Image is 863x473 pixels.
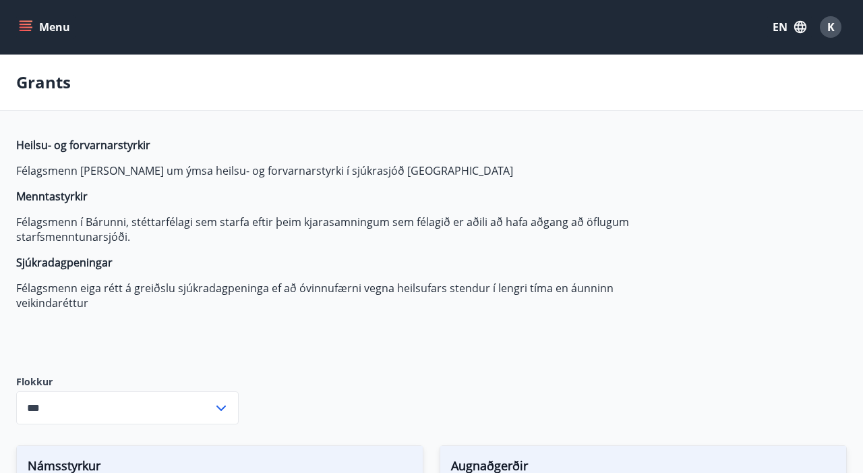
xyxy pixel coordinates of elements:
[16,163,653,178] p: Félagsmenn [PERSON_NAME] um ýmsa heilsu- og forvarnarstyrki í sjúkrasjóð [GEOGRAPHIC_DATA]
[16,71,71,94] p: Grants
[16,281,653,310] p: Félagsmenn eiga rétt á greiðslu sjúkradagpeninga ef að óvinnufærni vegna heilsufars stendur í len...
[16,15,76,39] button: menu
[16,375,239,389] label: Flokkur
[814,11,847,43] button: K
[767,15,812,39] button: EN
[827,20,835,34] span: K
[16,189,88,204] strong: Menntastyrkir
[16,215,653,244] p: Félagsmenn í Bárunni, stéttarfélagi sem starfa eftir þeim kjarasamningum sem félagið er aðili að ...
[16,138,150,152] strong: Heilsu- og forvarnarstyrkir
[16,255,113,270] strong: Sjúkradagpeningar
